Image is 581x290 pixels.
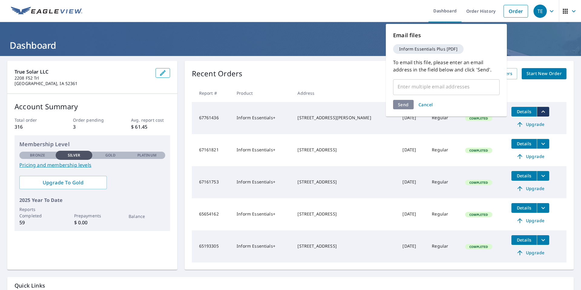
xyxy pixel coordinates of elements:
span: Completed [466,148,491,153]
button: detailsBtn-67161753 [511,171,537,181]
p: 2025 Year To Date [19,196,165,204]
p: $ 61.45 [131,123,170,130]
td: [DATE] [398,134,427,166]
button: Cancel [416,100,435,109]
a: Pricing and membership levels [19,161,165,169]
a: Start New Order [522,68,566,79]
p: Membership Level [19,140,165,148]
button: filesDropdownBtn-67161753 [537,171,549,181]
p: True Solar LLC [15,68,151,75]
button: filesDropdownBtn-65654162 [537,203,549,213]
p: Silver [68,153,80,158]
a: Upgrade [511,184,549,193]
span: Inform Essentials Plus [PDF] [396,47,461,51]
p: Email files [393,31,500,39]
p: Avg. report cost [131,117,170,123]
span: Upgrade To Gold [24,179,102,186]
span: Upgrade [515,217,546,224]
div: [STREET_ADDRESS] [297,147,393,153]
td: 65654162 [192,198,232,230]
td: Regular [427,166,460,198]
a: Upgrade [511,248,549,258]
span: Details [515,141,533,147]
button: detailsBtn-65654162 [511,203,537,213]
div: TE [533,5,547,18]
a: Upgrade [511,216,549,226]
span: Details [515,205,533,211]
button: detailsBtn-67761436 [511,107,537,117]
p: [GEOGRAPHIC_DATA], IA 52361 [15,81,151,86]
span: Completed [466,116,491,120]
span: Cancel [419,102,433,107]
p: Gold [105,153,116,158]
a: Order [504,5,528,18]
div: [STREET_ADDRESS] [297,179,393,185]
h1: Dashboard [7,39,574,51]
td: 67161753 [192,166,232,198]
input: Enter multiple email addresses [396,81,488,92]
a: Upgrade [511,152,549,161]
span: Completed [466,180,491,185]
td: Inform Essentials+ [232,166,293,198]
p: 59 [19,219,56,226]
td: 67761436 [192,102,232,134]
td: Inform Essentials+ [232,134,293,166]
th: Report # [192,84,232,102]
div: [STREET_ADDRESS] [297,243,393,249]
p: 316 [15,123,53,130]
td: Regular [427,134,460,166]
th: Address [293,84,398,102]
p: Quick Links [15,282,566,289]
p: Prepayments [74,213,110,219]
button: filesDropdownBtn-67161821 [537,139,549,149]
td: Regular [427,198,460,230]
p: Bronze [30,153,45,158]
td: [DATE] [398,102,427,134]
th: Product [232,84,293,102]
span: Upgrade [515,121,546,128]
p: Balance [129,213,165,219]
p: 3 [73,123,112,130]
td: Regular [427,230,460,262]
p: 2208 F52 Trl [15,75,151,81]
p: To email this file, please enter an email address in the field below and click 'Send'. [393,59,500,73]
td: Inform Essentials+ [232,230,293,262]
img: EV Logo [11,7,82,16]
td: [DATE] [398,230,427,262]
td: [DATE] [398,198,427,230]
div: [STREET_ADDRESS] [297,211,393,217]
span: Details [515,109,533,114]
p: Order pending [73,117,112,123]
span: Start New Order [527,70,562,77]
td: 67161821 [192,134,232,166]
button: filesDropdownBtn-67761436 [537,107,549,117]
button: detailsBtn-65193305 [511,235,537,245]
span: Upgrade [515,153,546,160]
a: Upgrade To Gold [19,176,107,189]
a: Upgrade [511,120,549,129]
span: Upgrade [515,185,546,192]
span: Details [515,173,533,179]
p: Platinum [137,153,156,158]
td: Inform Essentials+ [232,102,293,134]
span: Completed [466,245,491,249]
span: Completed [466,213,491,217]
p: Total order [15,117,53,123]
div: [STREET_ADDRESS][PERSON_NAME] [297,115,393,121]
p: Reports Completed [19,206,56,219]
p: $ 0.00 [74,219,110,226]
button: detailsBtn-67161821 [511,139,537,149]
td: Regular [427,102,460,134]
td: Inform Essentials+ [232,198,293,230]
p: Recent Orders [192,68,243,79]
button: filesDropdownBtn-65193305 [537,235,549,245]
td: [DATE] [398,166,427,198]
p: Account Summary [15,101,170,112]
td: 65193305 [192,230,232,262]
span: Details [515,237,533,243]
span: Upgrade [515,249,546,256]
